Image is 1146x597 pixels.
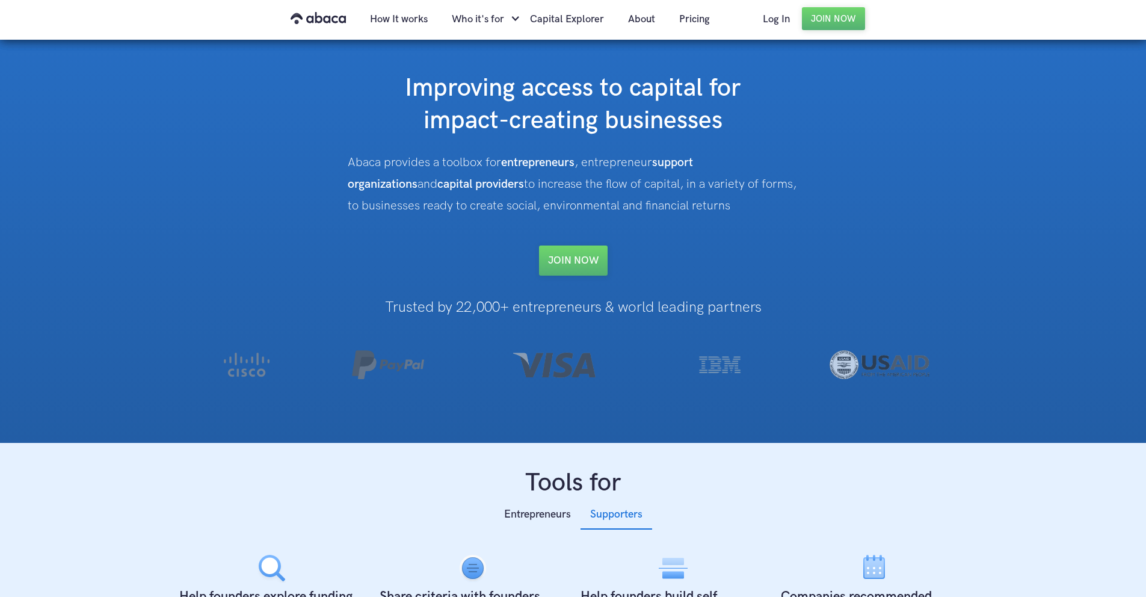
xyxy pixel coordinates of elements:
[802,7,865,30] a: Join Now
[172,300,975,315] h1: Trusted by 22,000+ entrepreneurs & world leading partners
[539,246,608,276] a: Join NOW
[590,506,642,524] div: Supporters
[437,177,524,191] strong: capital providers
[348,152,799,217] div: Abaca provides a toolbox for , entrepreneur and to increase the flow of capital, in a variety of ...
[333,72,814,137] h1: Improving access to capital for impact-creating businesses
[501,155,575,170] strong: entrepreneurs
[172,467,975,500] h1: Tools for
[504,506,571,524] div: Entrepreneurs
